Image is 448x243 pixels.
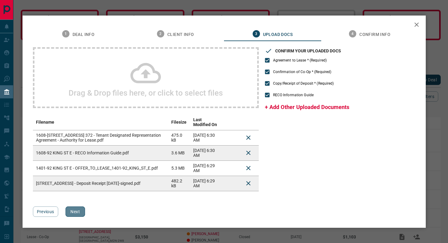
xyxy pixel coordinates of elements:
[33,160,168,176] td: 1401-92 KING ST E - OFFER_TO_LEASE_1401-92_KING_ST_E.pdf
[190,130,222,145] td: [DATE] 6:30 AM
[275,48,341,53] h3: CONFIRM YOUR UPLOADED DOCS
[159,32,162,36] text: 2
[69,88,223,97] h2: Drag & Drop files here, or click to select files
[190,145,222,160] td: [DATE] 6:30 AM
[65,32,67,36] text: 1
[167,32,194,37] span: Client Info
[273,81,334,86] span: Copy/Receipt of Deposit * (Required)
[33,130,168,145] td: 1608-[STREET_ADDRESS] 372 - Tenant Designated Representation Agreement - Authority for Lease.pdf
[168,176,190,191] td: 482.2 kB
[168,114,190,130] th: Filesize
[190,176,222,191] td: [DATE] 6:29 AM
[168,130,190,145] td: 475.0 kB
[190,160,222,176] td: [DATE] 6:29 AM
[238,114,259,130] th: delete file action column
[241,146,256,160] button: Delete
[33,114,168,130] th: Filename
[273,69,332,75] span: Confirmation of Co-Op * (Required)
[66,206,85,217] button: Next
[265,104,349,110] span: + Add Other Uploaded Documents
[263,32,293,37] span: Upload Docs
[273,58,327,63] span: Agreement to Lease * (Required)
[223,114,238,130] th: download action column
[352,32,354,36] text: 4
[359,32,390,37] span: Confirm Info
[241,161,256,175] button: Delete
[241,176,256,191] button: Delete
[33,145,168,160] td: 1608-92 KING ST E - RECO Information Guide.pdf
[241,130,256,145] button: Delete
[73,32,95,37] span: Deal Info
[168,160,190,176] td: 5.3 MB
[273,92,314,98] span: RECO Information Guide
[33,176,168,191] td: [STREET_ADDRESS] - Deposit Receipt [DATE]-signed.pdf
[255,32,257,36] text: 3
[33,47,259,108] div: Drag & Drop files here, or click to select files
[190,114,222,130] th: Last Modified On
[33,206,58,217] button: Previous
[168,145,190,160] td: 3.6 MB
